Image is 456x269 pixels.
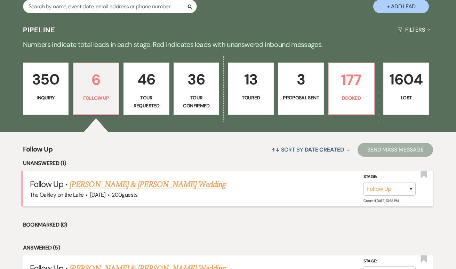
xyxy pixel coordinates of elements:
[174,63,219,115] a: 36Tour Confirmed
[282,68,319,91] p: 3
[23,144,53,159] span: Follow Up
[328,63,375,115] a: 177Booked
[123,63,169,115] a: 46Tour Requested
[128,68,165,91] p: 46
[73,63,119,115] a: 6Follow Up
[305,146,344,153] span: Date Created
[272,146,280,153] span: ↑↓
[395,21,433,39] button: Filters
[78,94,114,102] p: Follow Up
[90,191,105,198] span: [DATE]
[178,94,215,109] p: Tour Confirmed
[363,173,416,181] label: Stage:
[27,68,64,91] p: 350
[178,68,215,91] p: 36
[269,140,352,159] button: Sort By Date Created
[333,94,370,102] p: Booked
[128,94,165,109] p: Tour Requested
[30,191,84,198] span: The Oakley on the Lake
[228,63,274,115] a: 13Toured
[23,25,56,35] h3: Pipeline
[112,191,137,198] span: 200 guests
[333,68,370,91] p: 177
[30,179,63,189] span: Follow Up
[78,68,114,91] p: 6
[388,68,425,91] p: 1604
[23,63,69,115] a: 350Inquiry
[70,178,225,191] a: [PERSON_NAME] & [PERSON_NAME] Wedding
[282,94,319,101] p: Proposal Sent
[383,63,429,115] a: 1604Lost
[23,159,433,168] li: Unanswered (1)
[232,68,269,91] p: 13
[232,94,269,101] p: Toured
[363,258,416,265] label: Stage:
[388,94,425,101] p: Lost
[27,94,64,101] p: Inquiry
[23,220,433,229] li: Bookmarked (0)
[358,143,433,157] button: Send Mass Message
[278,63,324,115] a: 3Proposal Sent
[23,243,433,252] li: Answered (5)
[363,198,398,203] span: Created: [DATE] 10:58 PM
